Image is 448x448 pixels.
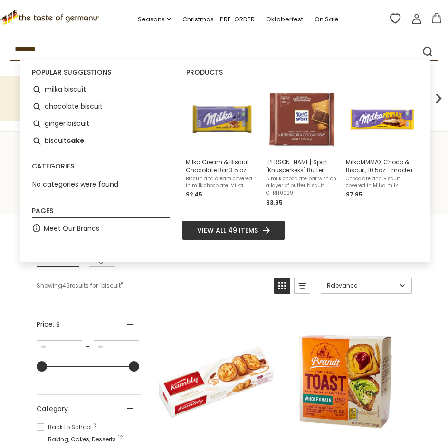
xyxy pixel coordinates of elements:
li: chocolate biscuit [28,98,174,115]
span: , $ [53,319,60,329]
a: Meet Our Brands [44,223,99,234]
span: Baking, Cakes, Desserts [37,435,119,444]
li: milka biscuit [28,81,174,98]
a: Oktoberfest [266,14,303,25]
div: Showing results for " " [37,278,267,294]
img: MilkaMMMAX Choco & Biscuit [348,85,417,154]
span: [PERSON_NAME] Sport "Knusperkeks" Butter Biscuit & Cocoa Creme Chocolate, 3.5 oz. [266,158,339,174]
li: Meet Our Brands [28,220,174,237]
span: Milka Cream & Biscuit Chocolate Bar 3.5 oz. - made in [GEOGRAPHIC_DATA] [186,158,258,174]
span: 3 [94,423,97,428]
li: Milka Cream & Biscuit Chocolate Bar 3.5 oz. - made in Germany [182,81,262,211]
span: View all 49 items [197,225,258,235]
span: – [82,343,94,351]
div: Instant Search Results [20,60,430,262]
li: View all 49 items [182,220,285,240]
li: Categories [32,163,170,173]
li: Ritter Sport "Knusperkeks" Butter Biscuit & Cocoa Creme Chocolate, 3.5 oz. [262,81,343,211]
span: CHRIT0029 [266,190,339,196]
a: MilkaMMMAX Choco & BiscuitMilkaMMMAX Choco & Biscuit, 10.5oz - made in [GEOGRAPHIC_DATA]Chocolate... [346,85,419,207]
li: Products [186,69,422,79]
a: Seasons [138,14,171,25]
span: $2.45 [186,190,202,198]
span: 12 [118,435,123,440]
a: Christmas - PRE-ORDER [182,14,255,25]
span: MilkaMMMAX Choco & Biscuit, 10.5oz - made in [GEOGRAPHIC_DATA] [346,158,419,174]
b: 49 [62,281,70,290]
img: next arrow [429,89,448,108]
span: $7.95 [346,190,362,198]
span: A milk chocolate bar with on a layer of butter biscuit. Certified kosher. The uniquely square cho... [266,176,339,189]
span: Back to School [37,423,95,431]
img: Brandt Double Baked Wholegrain Toast "Zwieback" [284,318,410,444]
a: Sort options [321,278,412,294]
span: No categories were found [32,179,118,189]
li: Pages [32,207,170,218]
img: Milka Creme & Biscuit [188,85,257,154]
li: Popular suggestions [32,69,170,79]
span: $3.95 [266,198,283,206]
li: biscuit cake [28,132,174,149]
span: Chocolate and Biscuit covered in Milka milk chocolate. Milka chocolates originated in [GEOGRAPHIC... [346,176,419,189]
a: Milka Creme & BiscuitMilka Cream & Biscuit Chocolate Bar 3.5 oz. - made in [GEOGRAPHIC_DATA]Biscu... [186,85,258,207]
span: Category [37,404,68,414]
a: View grid mode [274,278,290,294]
a: On Sale [315,14,339,25]
li: MilkaMMMAX Choco & Biscuit, 10.5oz - made in Austria [342,81,422,211]
a: View list mode [294,278,310,294]
a: [PERSON_NAME] Sport "Knusperkeks" Butter Biscuit & Cocoa Creme Chocolate, 3.5 oz.A milk chocolate... [266,85,339,207]
img: Kambly Florentine [153,318,279,444]
span: Relevance [327,281,397,290]
li: ginger biscuit [28,115,174,132]
span: Price [37,319,60,329]
b: cake [67,135,85,146]
span: Biscuit and cream covered in milk chocolate. Milka chocolates originated in [GEOGRAPHIC_DATA] in ... [186,176,258,189]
